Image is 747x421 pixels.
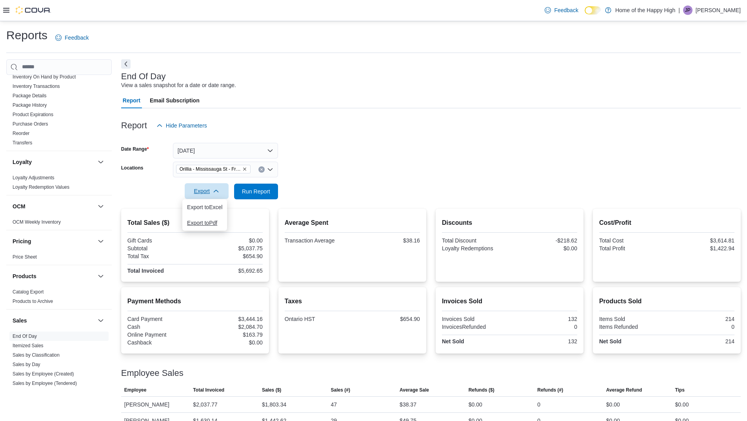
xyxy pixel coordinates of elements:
a: Reorder [13,131,29,136]
div: $3,614.81 [668,237,734,244]
span: Sales by Employee (Created) [13,371,74,377]
button: Export [185,183,229,199]
span: Export to Pdf [187,220,222,226]
h2: Products Sold [599,297,734,306]
h3: Pricing [13,237,31,245]
div: Gift Cards [127,237,194,244]
span: Package Details [13,93,47,99]
h1: Reports [6,27,47,43]
div: $5,692.65 [196,268,263,274]
a: Purchase Orders [13,121,48,127]
button: Pricing [13,237,95,245]
h3: Report [121,121,147,130]
span: Product Expirations [13,111,53,118]
span: Inventory On Hand by Product [13,74,76,80]
strong: Total Invoiced [127,268,164,274]
div: $1,803.34 [262,400,286,409]
div: Cash [127,324,194,330]
span: Export [189,183,224,199]
div: Loyalty [6,173,112,195]
div: 47 [331,400,337,409]
a: Itemized Sales [13,343,44,348]
button: Clear input [258,166,265,173]
a: Sales by Classification [13,352,60,358]
div: Pricing [6,252,112,265]
div: $5,037.75 [196,245,263,252]
span: Report [123,93,140,108]
span: Catalog Export [13,289,44,295]
div: $3,444.16 [196,316,263,322]
span: Average Refund [606,387,642,393]
button: Pricing [96,237,105,246]
strong: Net Sold [442,338,464,344]
span: Sales ($) [262,387,281,393]
span: Run Report [242,188,270,195]
a: Feedback [542,2,581,18]
div: [PERSON_NAME] [121,397,190,412]
span: Sales by Invoice [13,390,47,396]
div: OCM [6,217,112,230]
div: $2,037.77 [193,400,217,409]
div: $38.16 [354,237,420,244]
div: Invoices Sold [442,316,508,322]
a: Sales by Employee (Tendered) [13,381,77,386]
div: 214 [668,316,734,322]
a: Loyalty Adjustments [13,175,55,180]
a: Price Sheet [13,254,37,260]
div: Ontario HST [285,316,351,322]
strong: Net Sold [599,338,622,344]
div: Cashback [127,339,194,346]
button: Products [96,272,105,281]
span: Tips [675,387,684,393]
button: Loyalty [13,158,95,166]
span: Refunds (#) [537,387,563,393]
div: Products [6,287,112,309]
div: Card Payment [127,316,194,322]
h2: Cost/Profit [599,218,734,228]
a: Package History [13,102,47,108]
span: Products to Archive [13,298,53,304]
div: InvoicesRefunded [442,324,508,330]
a: Sales by Day [13,362,40,367]
div: 0 [668,324,734,330]
a: Feedback [52,30,92,46]
div: 214 [668,338,734,344]
button: Sales [13,317,95,324]
button: OCM [13,202,95,210]
span: Email Subscription [150,93,200,108]
span: Sales (#) [331,387,350,393]
button: Sales [96,316,105,325]
div: View a sales snapshot for a date or date range. [121,81,236,89]
h2: Taxes [285,297,420,306]
span: Feedback [65,34,89,42]
p: [PERSON_NAME] [696,5,741,15]
h3: Loyalty [13,158,32,166]
a: Package Details [13,93,47,98]
button: Products [13,272,95,280]
span: Employee [124,387,147,393]
button: Open list of options [267,166,273,173]
a: Loyalty Redemption Values [13,184,69,190]
div: Total Cost [599,237,665,244]
span: Refunds ($) [469,387,494,393]
span: Orillia - Mississauga St - Friendly Stranger [176,165,251,173]
a: Inventory Transactions [13,84,60,89]
div: $0.00 [196,237,263,244]
h2: Total Sales ($) [127,218,263,228]
input: Dark Mode [585,6,601,15]
span: Reorder [13,130,29,137]
a: Catalog Export [13,289,44,295]
p: | [678,5,680,15]
div: Total Discount [442,237,508,244]
div: Jeff Phillips [683,5,692,15]
div: Subtotal [127,245,194,252]
button: Next [121,59,131,69]
div: 0 [511,324,577,330]
div: Loyalty Redemptions [442,245,508,252]
h3: Employee Sales [121,368,184,378]
div: $0.00 [469,400,482,409]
